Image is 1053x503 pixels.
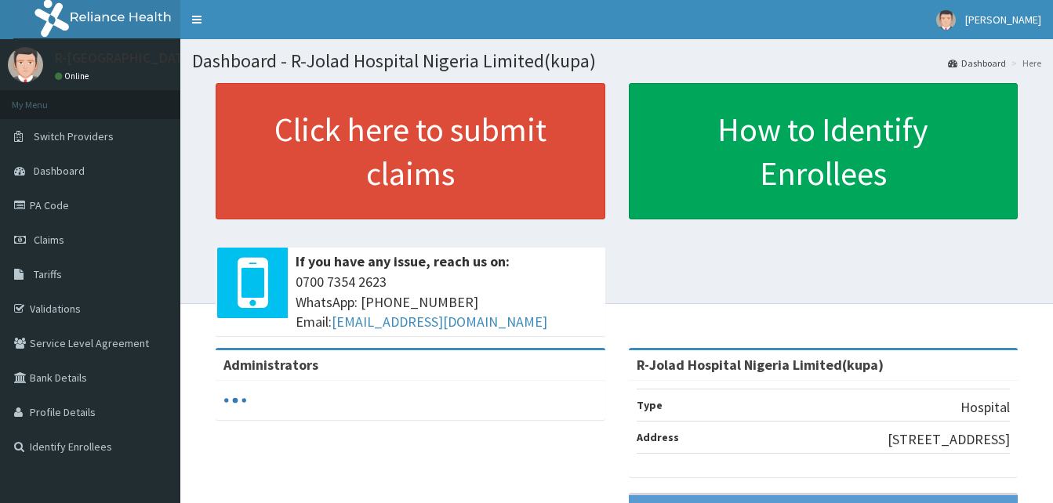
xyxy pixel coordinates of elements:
[223,389,247,412] svg: audio-loading
[34,233,64,247] span: Claims
[960,397,1010,418] p: Hospital
[629,83,1019,219] a: How to Identify Enrollees
[637,398,663,412] b: Type
[948,56,1006,70] a: Dashboard
[888,429,1010,450] p: [STREET_ADDRESS]
[34,129,114,143] span: Switch Providers
[223,356,318,374] b: Administrators
[55,71,93,81] a: Online
[8,47,43,82] img: User Image
[216,83,605,219] a: Click here to submit claims
[55,51,196,65] p: R-[GEOGRAPHIC_DATA]
[637,356,884,374] strong: R-Jolad Hospital Nigeria Limited(kupa)
[34,164,85,178] span: Dashboard
[965,13,1041,27] span: [PERSON_NAME]
[296,272,597,332] span: 0700 7354 2623 WhatsApp: [PHONE_NUMBER] Email:
[936,10,956,30] img: User Image
[192,51,1041,71] h1: Dashboard - R-Jolad Hospital Nigeria Limited(kupa)
[332,313,547,331] a: [EMAIL_ADDRESS][DOMAIN_NAME]
[637,430,679,444] b: Address
[34,267,62,281] span: Tariffs
[296,252,510,270] b: If you have any issue, reach us on:
[1008,56,1041,70] li: Here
